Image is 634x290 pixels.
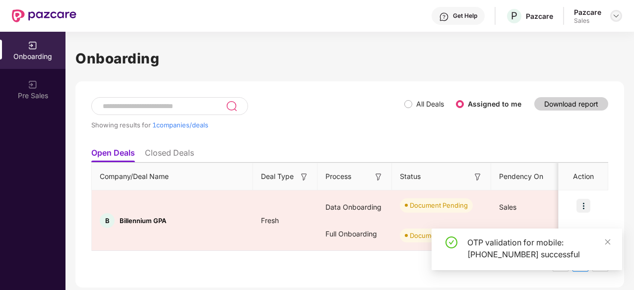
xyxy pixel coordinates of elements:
[100,213,115,228] div: B
[416,100,444,108] label: All Deals
[120,217,166,225] span: Billennium GPA
[152,121,208,129] span: 1 companies/deals
[91,121,404,129] div: Showing results for
[410,231,468,240] div: Document Pending
[576,199,590,213] img: icon
[604,238,611,245] span: close
[28,41,38,51] img: svg+xml;base64,PHN2ZyB3aWR0aD0iMjAiIGhlaWdodD0iMjAiIHZpZXdCb3g9IjAgMCAyMCAyMCIgZmlsbD0ibm9uZSIgeG...
[453,12,477,20] div: Get Help
[92,163,253,190] th: Company/Deal Name
[559,163,608,190] th: Action
[468,100,521,108] label: Assigned to me
[28,80,38,90] img: svg+xml;base64,PHN2ZyB3aWR0aD0iMjAiIGhlaWdodD0iMjAiIHZpZXdCb3g9IjAgMCAyMCAyMCIgZmlsbD0ibm9uZSIgeG...
[467,236,610,260] div: OTP validation for mobile: [PHONE_NUMBER] successful
[612,12,620,20] img: svg+xml;base64,PHN2ZyBpZD0iRHJvcGRvd24tMzJ4MzIiIHhtbG5zPSJodHRwOi8vd3d3LnczLm9yZy8yMDAwL3N2ZyIgd2...
[325,171,351,182] span: Process
[400,171,421,182] span: Status
[12,9,76,22] img: New Pazcare Logo
[226,100,237,112] img: svg+xml;base64,PHN2ZyB3aWR0aD0iMjQiIGhlaWdodD0iMjUiIHZpZXdCb3g9IjAgMCAyNCAyNSIgZmlsbD0ibm9uZSIgeG...
[526,11,553,21] div: Pazcare
[439,12,449,22] img: svg+xml;base64,PHN2ZyBpZD0iSGVscC0zMngzMiIgeG1sbnM9Imh0dHA6Ly93d3cudzMub3JnLzIwMDAvc3ZnIiB3aWR0aD...
[445,236,457,248] span: check-circle
[410,200,468,210] div: Document Pending
[511,10,517,22] span: P
[374,172,383,182] img: svg+xml;base64,PHN2ZyB3aWR0aD0iMTYiIGhlaWdodD0iMTYiIHZpZXdCb3g9IjAgMCAxNiAxNiIgZmlsbD0ibm9uZSIgeG...
[261,171,294,182] span: Deal Type
[317,221,392,247] div: Full Onboarding
[499,203,516,211] span: Sales
[534,97,608,111] button: Download report
[317,194,392,221] div: Data Onboarding
[75,48,624,69] h1: Onboarding
[299,172,309,182] img: svg+xml;base64,PHN2ZyB3aWR0aD0iMTYiIGhlaWdodD0iMTYiIHZpZXdCb3g9IjAgMCAxNiAxNiIgZmlsbD0ibm9uZSIgeG...
[473,172,483,182] img: svg+xml;base64,PHN2ZyB3aWR0aD0iMTYiIGhlaWdodD0iMTYiIHZpZXdCb3g9IjAgMCAxNiAxNiIgZmlsbD0ibm9uZSIgeG...
[574,7,601,17] div: Pazcare
[253,216,287,225] span: Fresh
[499,171,543,182] span: Pendency On
[91,148,135,162] li: Open Deals
[145,148,194,162] li: Closed Deals
[574,17,601,25] div: Sales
